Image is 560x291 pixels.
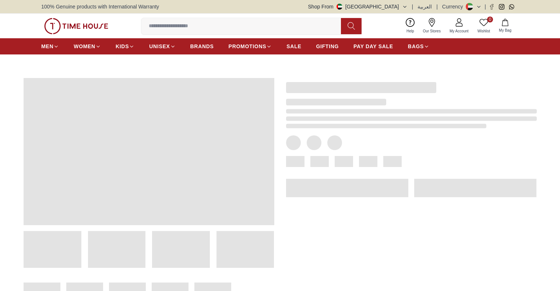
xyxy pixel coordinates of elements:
[489,4,494,10] a: Facebook
[404,28,417,34] span: Help
[316,43,339,50] span: GIFTING
[116,40,134,53] a: KIDS
[286,40,301,53] a: SALE
[442,3,466,10] div: Currency
[475,28,493,34] span: Wishlist
[419,17,445,35] a: Our Stores
[41,43,53,50] span: MEN
[308,3,408,10] button: Shop From[GEOGRAPHIC_DATA]
[418,3,432,10] button: العربية
[420,28,444,34] span: Our Stores
[337,4,342,10] img: United Arab Emirates
[190,40,214,53] a: BRANDS
[485,3,486,10] span: |
[496,28,514,33] span: My Bag
[509,4,514,10] a: Whatsapp
[436,3,438,10] span: |
[229,40,272,53] a: PROMOTIONS
[286,43,301,50] span: SALE
[402,17,419,35] a: Help
[494,17,516,35] button: My Bag
[229,43,267,50] span: PROMOTIONS
[41,3,159,10] span: 100% Genuine products with International Warranty
[408,43,424,50] span: BAGS
[473,17,494,35] a: 0Wishlist
[316,40,339,53] a: GIFTING
[408,40,429,53] a: BAGS
[116,43,129,50] span: KIDS
[41,40,59,53] a: MEN
[190,43,214,50] span: BRANDS
[74,43,95,50] span: WOMEN
[353,43,393,50] span: PAY DAY SALE
[149,43,170,50] span: UNISEX
[447,28,472,34] span: My Account
[353,40,393,53] a: PAY DAY SALE
[149,40,175,53] a: UNISEX
[499,4,504,10] a: Instagram
[74,40,101,53] a: WOMEN
[44,18,108,34] img: ...
[487,17,493,22] span: 0
[412,3,413,10] span: |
